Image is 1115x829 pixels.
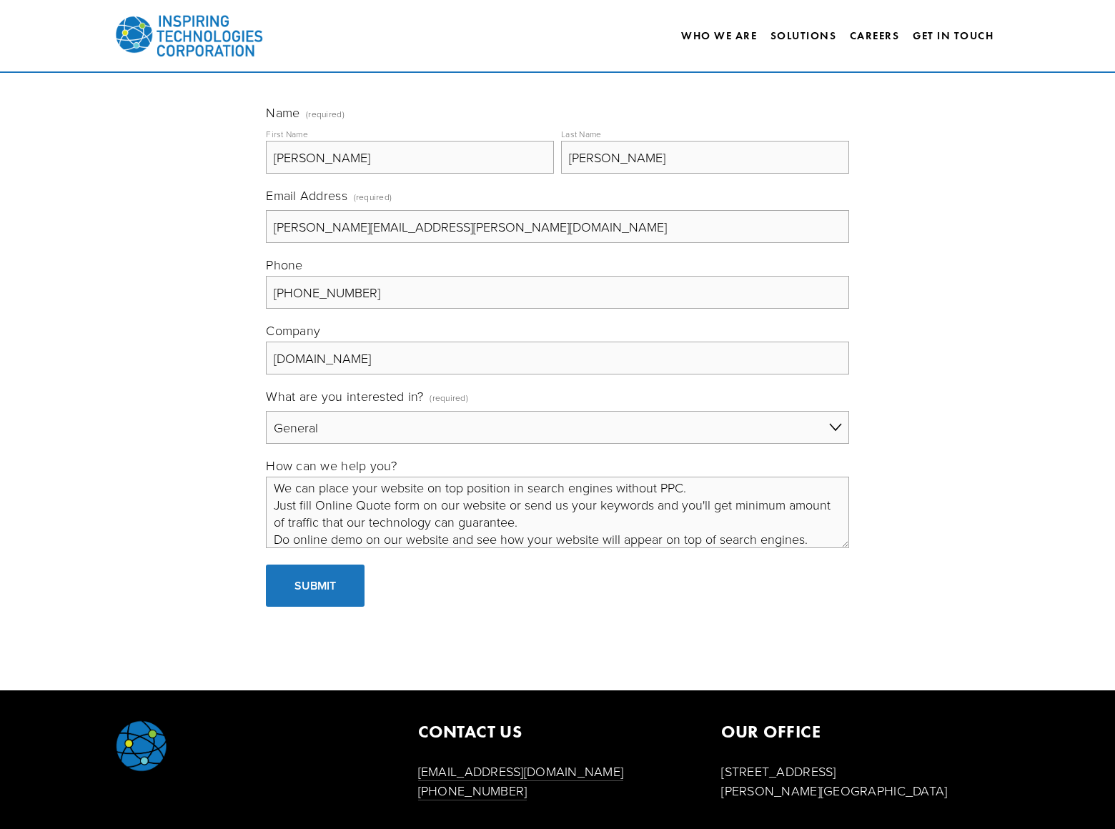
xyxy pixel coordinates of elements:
[114,719,168,773] img: ITC-Globe_CMYK.png
[266,128,308,140] div: First Name
[294,577,336,594] span: Submit
[354,187,392,207] span: (required)
[430,387,468,408] span: (required)
[721,721,821,742] strong: OUR OFFICE
[266,387,423,404] span: What are you interested in?
[770,29,837,42] a: Solutions
[266,477,848,548] textarea: We can place your website on top position in search engines without PPC. Just fill Online Quote f...
[681,24,757,48] a: Who We Are
[418,782,527,800] a: [PHONE_NUMBER]
[561,128,601,140] div: Last Name
[266,565,365,607] button: SubmitSubmit
[266,322,320,339] span: Company
[418,721,522,742] strong: CONTACT US
[913,24,993,48] a: Get In Touch
[266,457,397,474] span: How can we help you?
[850,24,900,48] a: Careers
[721,762,1001,800] p: [STREET_ADDRESS] [PERSON_NAME][GEOGRAPHIC_DATA]
[266,187,347,204] span: Email Address
[266,256,302,273] span: Phone
[418,763,624,781] a: [EMAIL_ADDRESS][DOMAIN_NAME]
[266,411,848,444] select: What are you interested in?
[114,4,264,68] img: Inspiring Technologies Corp – A Building Technologies Company
[306,110,345,119] span: (required)
[266,104,299,121] span: Name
